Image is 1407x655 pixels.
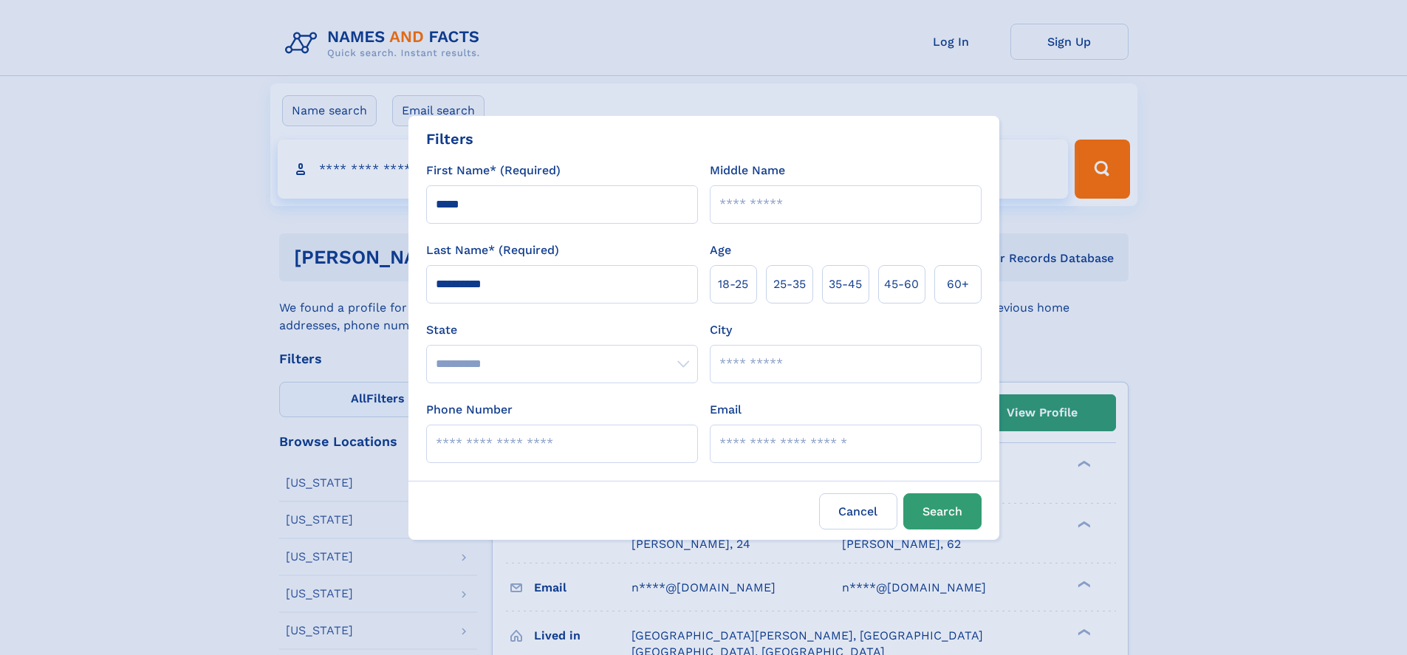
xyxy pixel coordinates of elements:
span: 25‑35 [773,275,806,293]
label: Phone Number [426,401,513,419]
label: Last Name* (Required) [426,241,559,259]
div: Filters [426,128,473,150]
label: Age [710,241,731,259]
label: Email [710,401,742,419]
button: Search [903,493,982,529]
label: Middle Name [710,162,785,179]
span: 60+ [947,275,969,293]
label: City [710,321,732,339]
span: 45‑60 [884,275,919,293]
span: 18‑25 [718,275,748,293]
label: Cancel [819,493,897,529]
label: State [426,321,698,339]
label: First Name* (Required) [426,162,561,179]
span: 35‑45 [829,275,862,293]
